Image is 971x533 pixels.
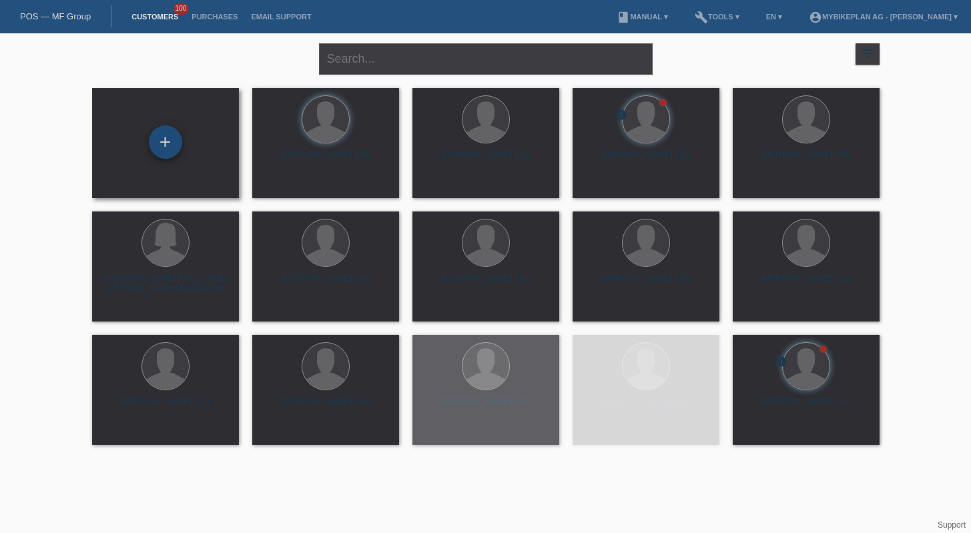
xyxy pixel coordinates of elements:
div: [PERSON_NAME] (23) [583,273,709,294]
div: [PERSON_NAME] (35) [583,149,709,171]
i: book [617,11,630,24]
div: [PERSON_NAME] (54) [263,396,388,418]
div: [PERSON_NAME] (64) [263,149,388,171]
div: unconfirmed, pending [615,109,627,123]
i: account_circle [809,11,822,24]
div: [PERSON_NAME] (35) [423,396,549,418]
div: [PERSON_NAME] [US_STATE][PERSON_NAME] Bogadi (59) [103,273,228,294]
input: Search... [319,43,653,75]
div: [PERSON_NAME] (59) [263,273,388,294]
i: error [615,109,627,121]
a: buildTools ▾ [688,13,746,21]
div: [PERSON_NAME] (53) [423,149,549,171]
i: build [695,11,708,24]
i: error [775,356,787,368]
div: [PERSON_NAME] (55) [583,396,709,418]
div: [PERSON_NAME] (51) [103,396,228,418]
a: Purchases [185,13,244,21]
a: POS — MF Group [20,11,91,21]
a: Support [938,520,966,530]
div: [PERSON_NAME] (35) [423,273,549,294]
div: [PERSON_NAME] (41) [743,396,869,418]
a: Customers [125,13,185,21]
a: account_circleMybikeplan AG - [PERSON_NAME] ▾ [802,13,964,21]
a: Email Support [244,13,318,21]
span: 100 [174,3,190,15]
i: filter_list [860,46,875,61]
a: bookManual ▾ [610,13,675,21]
div: [PERSON_NAME] (46) [743,149,869,171]
div: [PERSON_NAME] (52) [743,273,869,294]
div: unconfirmed, pending [775,356,787,370]
a: EN ▾ [759,13,789,21]
div: Add customer [149,131,182,153]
